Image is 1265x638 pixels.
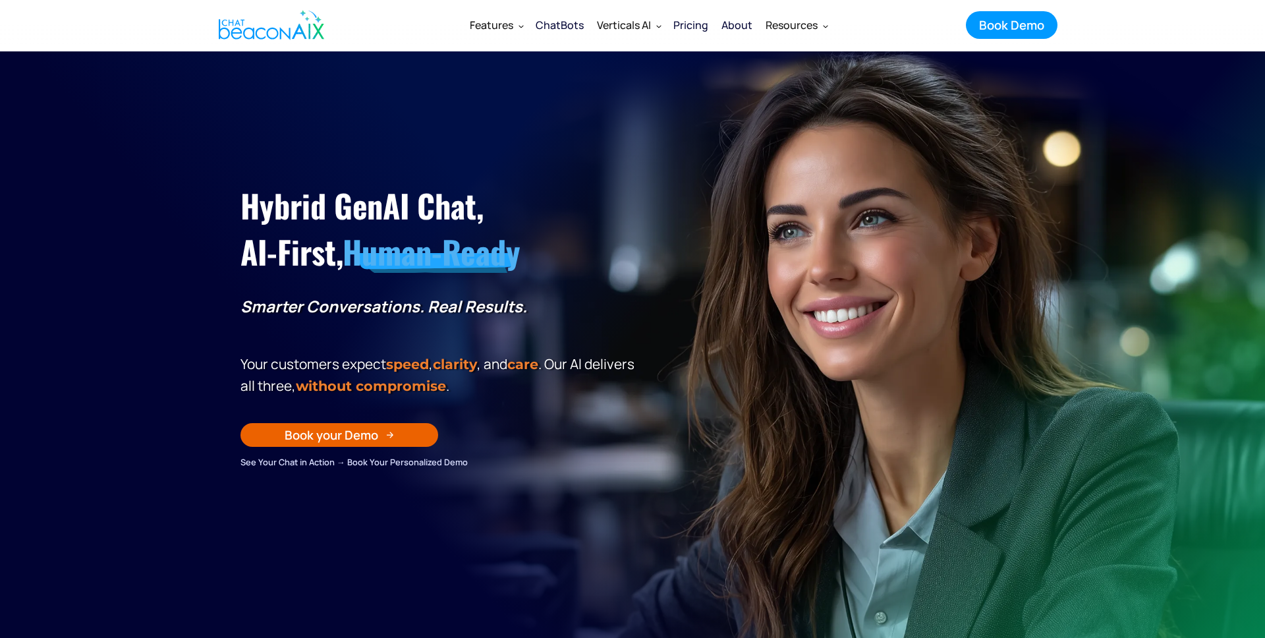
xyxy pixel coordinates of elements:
[240,295,527,317] strong: Smarter Conversations. Real Results.
[507,356,538,372] span: care
[240,183,639,275] h1: Hybrid GenAI Chat, AI-First,
[296,378,446,394] span: without compromise
[721,16,752,34] div: About
[463,9,529,41] div: Features
[386,356,429,372] strong: speed
[240,353,639,397] p: Your customers expect , , and . Our Al delivers all three, .
[536,16,584,34] div: ChatBots
[656,23,661,28] img: Dropdown
[519,23,524,28] img: Dropdown
[979,16,1044,34] div: Book Demo
[285,426,378,444] div: Book your Demo
[673,16,708,34] div: Pricing
[715,8,759,42] a: About
[470,16,513,34] div: Features
[597,16,651,34] div: Verticals AI
[240,455,639,469] div: See Your Chat in Action → Book Your Personalized Demo
[343,228,520,275] span: Human-Ready
[766,16,818,34] div: Resources
[590,9,667,41] div: Verticals AI
[667,8,715,42] a: Pricing
[759,9,833,41] div: Resources
[966,11,1057,39] a: Book Demo
[433,356,477,372] span: clarity
[386,431,394,439] img: Arrow
[208,2,331,48] a: home
[529,8,590,42] a: ChatBots
[823,23,828,28] img: Dropdown
[240,423,438,447] a: Book your Demo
